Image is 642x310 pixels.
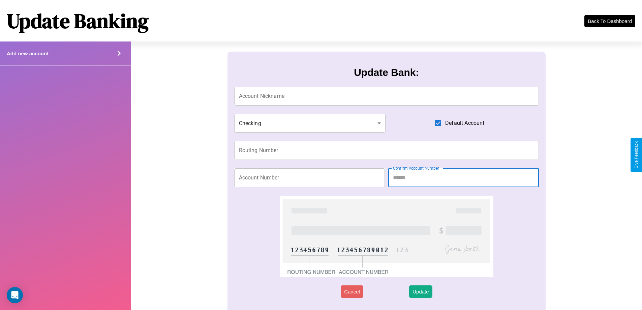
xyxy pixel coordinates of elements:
[7,51,49,56] h4: Add new account
[409,285,432,298] button: Update
[280,196,493,277] img: check
[584,15,635,27] button: Back To Dashboard
[234,114,386,133] div: Checking
[354,67,419,78] h3: Update Bank:
[634,141,639,169] div: Give Feedback
[341,285,363,298] button: Cancel
[393,165,439,171] label: Confirm Account Number
[7,7,149,35] h1: Update Banking
[445,119,484,127] span: Default Account
[7,287,23,303] div: Open Intercom Messenger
